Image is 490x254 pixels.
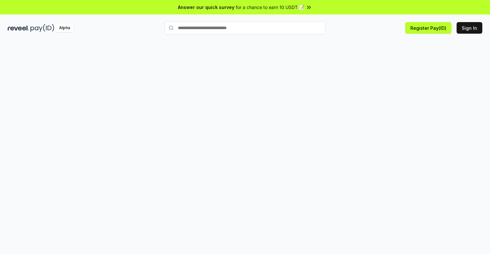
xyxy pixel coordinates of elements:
[178,4,234,11] span: Answer our quick survey
[457,22,482,34] button: Sign In
[8,24,29,32] img: reveel_dark
[236,4,304,11] span: for a chance to earn 10 USDT 📝
[56,24,74,32] div: Alpha
[405,22,451,34] button: Register Pay(ID)
[31,24,54,32] img: pay_id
